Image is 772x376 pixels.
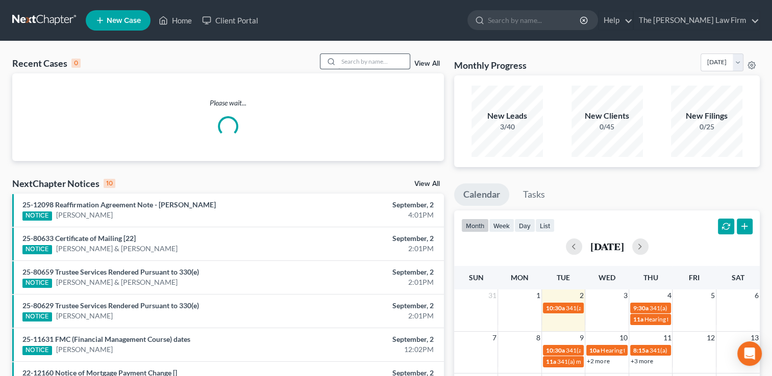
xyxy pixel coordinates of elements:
a: Client Portal [197,11,263,30]
a: 25-11631 FMC (Financial Management Course) dates [22,335,190,343]
input: Search by name... [338,54,410,69]
span: 11 [662,332,672,344]
a: Calendar [454,183,509,206]
span: 341(a) meeting for [PERSON_NAME] [566,346,664,354]
div: NOTICE [22,245,52,254]
div: Open Intercom Messenger [737,341,762,366]
span: 10:30a [546,304,565,312]
div: September, 2 [304,334,434,344]
div: 0/25 [671,122,742,132]
span: 11a [546,358,556,365]
span: 9 [579,332,585,344]
div: 0 [71,59,81,68]
div: September, 2 [304,200,434,210]
div: Recent Cases [12,57,81,69]
p: Please wait... [12,98,444,108]
span: 341(a) meeting for [PERSON_NAME] & [PERSON_NAME] [557,358,710,365]
span: Fri [689,273,700,282]
a: +3 more [631,357,653,365]
div: 12:02PM [304,344,434,355]
div: New Filings [671,110,742,122]
a: 25-80629 Trustee Services Rendered Pursuant to 330(e) [22,301,199,310]
span: Wed [599,273,615,282]
a: 25-80633 Certificate of Mailing [22] [22,234,136,243]
a: [PERSON_NAME] [56,210,113,220]
span: Hearing for [PERSON_NAME] [601,346,680,354]
span: 13 [750,332,760,344]
div: 2:01PM [304,311,434,321]
span: New Case [107,17,141,24]
span: 10 [618,332,629,344]
button: week [489,219,514,232]
span: 7 [491,332,497,344]
div: 2:01PM [304,244,434,254]
div: 0/45 [571,122,643,132]
div: 2:01PM [304,277,434,287]
span: Tue [557,273,570,282]
span: 2 [579,289,585,302]
div: September, 2 [304,233,434,244]
button: list [535,219,555,232]
span: 12 [706,332,716,344]
a: Home [154,11,197,30]
button: day [514,219,535,232]
span: 8:15a [633,346,649,354]
a: +2 more [587,357,609,365]
input: Search by name... [488,11,581,30]
span: 8 [535,332,541,344]
div: September, 2 [304,301,434,311]
div: September, 2 [304,267,434,277]
a: 25-12098 Reaffirmation Agreement Note - [PERSON_NAME] [22,200,216,209]
span: Sat [732,273,744,282]
span: 3 [622,289,629,302]
a: [PERSON_NAME] [56,311,113,321]
div: 4:01PM [304,210,434,220]
span: 5 [710,289,716,302]
div: 3/40 [471,122,543,132]
span: 10a [589,346,600,354]
span: Thu [643,273,658,282]
div: NOTICE [22,312,52,321]
h2: [DATE] [590,241,624,252]
span: 31 [487,289,497,302]
div: NOTICE [22,346,52,355]
span: Sun [469,273,484,282]
a: Help [599,11,633,30]
span: 9:30a [633,304,649,312]
div: New Leads [471,110,543,122]
div: NOTICE [22,279,52,288]
div: New Clients [571,110,643,122]
a: [PERSON_NAME] & [PERSON_NAME] [56,244,178,254]
div: 10 [104,179,115,188]
span: 4 [666,289,672,302]
span: 1 [535,289,541,302]
a: 25-80659 Trustee Services Rendered Pursuant to 330(e) [22,267,199,276]
a: View All [414,60,440,67]
button: month [461,219,489,232]
span: 6 [754,289,760,302]
div: NOTICE [22,211,52,221]
a: View All [414,180,440,187]
a: Tasks [514,183,554,206]
h3: Monthly Progress [454,59,527,71]
a: [PERSON_NAME] [56,344,113,355]
span: 341(a) meeting for [PERSON_NAME] [566,304,664,312]
a: [PERSON_NAME] & [PERSON_NAME] [56,277,178,287]
a: The [PERSON_NAME] Law Firm [634,11,759,30]
div: NextChapter Notices [12,177,115,190]
span: 11a [633,315,643,323]
span: Mon [511,273,529,282]
span: 10:30a [546,346,565,354]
